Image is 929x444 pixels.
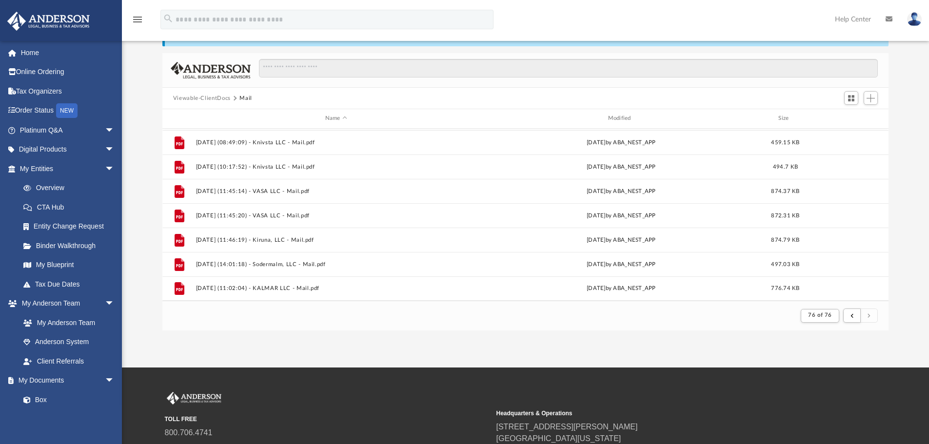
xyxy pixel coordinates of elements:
div: [DATE] by ABA_NEST_APP [481,138,762,147]
button: Mail [239,94,252,103]
a: [STREET_ADDRESS][PERSON_NAME] [496,423,638,431]
img: User Pic [907,12,922,26]
a: Tax Due Dates [14,274,129,294]
div: [DATE] by ABA_NEST_APP [481,284,762,293]
a: Binder Walkthrough [14,236,129,255]
i: menu [132,14,143,25]
a: Box [14,390,119,409]
a: menu [132,19,143,25]
a: Platinum Q&Aarrow_drop_down [7,120,129,140]
div: Size [766,114,805,123]
button: 76 of 76 [801,309,839,323]
a: My Documentsarrow_drop_down [7,371,124,390]
input: Search files and folders [259,59,878,77]
a: Order StatusNEW [7,101,129,121]
a: Client Referrals [14,351,124,371]
i: search [163,13,174,24]
div: Modified [480,114,761,123]
button: [DATE] (11:45:20) - VASA LLC - Mail.pdf [196,212,476,219]
div: id [167,114,191,123]
a: Tax Organizers [7,81,129,101]
span: arrow_drop_down [105,371,124,391]
a: Digital Productsarrow_drop_down [7,140,129,159]
small: Headquarters & Operations [496,409,821,418]
a: Anderson System [14,332,124,352]
small: TOLL FREE [165,415,490,424]
span: arrow_drop_down [105,294,124,314]
a: CTA Hub [14,197,129,217]
span: arrow_drop_down [105,159,124,179]
button: [DATE] (11:45:14) - VASA LLC - Mail.pdf [196,188,476,194]
div: [DATE] by ABA_NEST_APP [481,211,762,220]
button: [DATE] (08:49:09) - Knivsta LLC - Mail.pdf [196,139,476,146]
div: NEW [56,103,78,118]
a: Online Ordering [7,62,129,82]
button: Viewable-ClientDocs [173,94,231,103]
div: [DATE] by ABA_NEST_APP [481,187,762,195]
a: Entity Change Request [14,217,129,236]
a: My Anderson Team [14,313,119,332]
div: [DATE] by ABA_NEST_APP [481,235,762,244]
span: arrow_drop_down [105,120,124,140]
a: Overview [14,178,129,198]
button: Add [864,91,878,105]
a: My Entitiesarrow_drop_down [7,159,129,178]
div: [DATE] by ABA_NEST_APP [481,260,762,269]
button: [DATE] (11:46:19) - Kiruna, LLC - Mail.pdf [196,237,476,243]
a: [GEOGRAPHIC_DATA][US_STATE] [496,434,621,443]
span: arrow_drop_down [105,140,124,160]
a: 800.706.4741 [165,428,213,437]
span: 874.79 KB [771,237,799,242]
span: 497.03 KB [771,261,799,267]
span: 76 of 76 [808,312,831,318]
div: grid [162,129,889,301]
a: My Blueprint [14,255,124,275]
button: [DATE] (14:01:18) - Sodermalm, LLC - Mail.pdf [196,261,476,268]
span: 776.74 KB [771,286,799,291]
a: Home [7,43,129,62]
button: Switch to Grid View [844,91,859,105]
span: 459.15 KB [771,139,799,145]
div: id [809,114,877,123]
img: Anderson Advisors Platinum Portal [165,392,223,405]
button: [DATE] (11:02:04) - KALMAR LLC - Mail.pdf [196,285,476,291]
span: 874.37 KB [771,188,799,193]
a: Meeting Minutes [14,409,124,429]
span: 494.7 KB [773,164,798,169]
img: Anderson Advisors Platinum Portal [4,12,93,31]
a: My Anderson Teamarrow_drop_down [7,294,124,313]
div: Name [195,114,476,123]
button: [DATE] (10:17:52) - Knivsta LLC - Mail.pdf [196,164,476,170]
span: 872.31 KB [771,212,799,218]
div: [DATE] by ABA_NEST_APP [481,162,762,171]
